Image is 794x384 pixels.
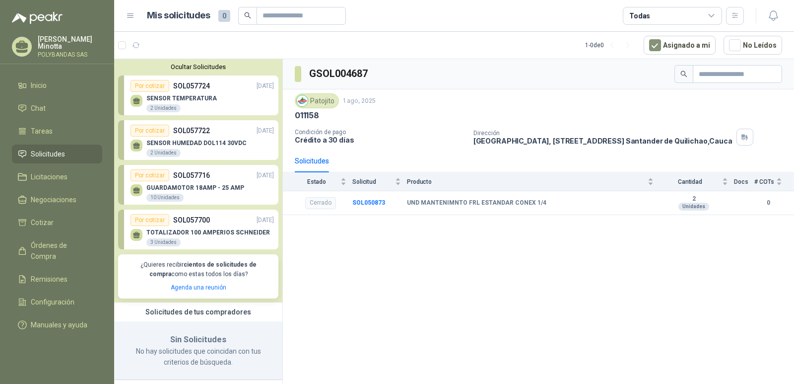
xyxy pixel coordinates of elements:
h3: GSOL004687 [309,66,369,81]
div: 1 - 0 de 0 [585,37,636,53]
span: search [680,71,687,77]
p: [DATE] [257,171,274,180]
button: Ocultar Solicitudes [118,63,278,71]
b: 2 [660,195,728,203]
span: Manuales y ayuda [31,319,87,330]
div: Por cotizar [131,169,169,181]
h3: Sin Solicitudes [126,333,270,346]
p: SOL057700 [173,215,210,226]
p: SENSOR HUMEDAD DOL114 30VDC [146,140,247,147]
b: 0 [754,198,782,208]
div: Solicitudes [295,155,329,166]
th: Solicitud [352,172,407,191]
div: Unidades [678,203,709,211]
a: Agenda una reunión [171,284,226,291]
b: cientos de solicitudes de compra [149,261,257,278]
a: Por cotizarSOL057724[DATE] SENSOR TEMPERATURA2 Unidades [118,76,278,115]
a: Configuración [12,293,102,311]
a: Órdenes de Compra [12,236,102,266]
span: search [244,12,251,19]
a: Por cotizarSOL057700[DATE] TOTALIZADOR 100 AMPERIOS SCHNEIDER3 Unidades [118,210,278,249]
a: Por cotizarSOL057716[DATE] GUARDAMOTOR 18AMP - 25 AMP10 Unidades [118,165,278,205]
span: Remisiones [31,274,67,285]
div: Por cotizar [131,125,169,137]
a: SOL050873 [352,199,385,206]
a: Inicio [12,76,102,95]
p: Dirección [473,130,732,137]
p: Crédito a 30 días [295,136,465,144]
a: Remisiones [12,270,102,289]
span: Cotizar [31,217,54,228]
p: [GEOGRAPHIC_DATA], [STREET_ADDRESS] Santander de Quilichao , Cauca [473,137,732,145]
span: Estado [295,178,338,185]
th: # COTs [754,172,794,191]
div: Por cotizar [131,214,169,226]
span: Tareas [31,126,53,137]
th: Estado [283,172,352,191]
div: 10 Unidades [146,194,184,202]
div: 2 Unidades [146,149,181,157]
div: 2 Unidades [146,104,181,112]
div: Cerrado [305,197,336,209]
span: Órdenes de Compra [31,240,93,262]
b: UND MANTENIMNTO FRL ESTANDAR CONEX 1/4 [407,199,546,207]
p: TOTALIZADOR 100 AMPERIOS SCHNEIDER [146,229,270,236]
span: Solicitud [352,178,393,185]
p: 1 ago, 2025 [343,96,376,106]
a: Chat [12,99,102,118]
p: POLYBANDAS SAS [38,52,102,58]
div: Patojito [295,93,339,108]
a: Por cotizarSOL057722[DATE] SENSOR HUMEDAD DOL114 30VDC2 Unidades [118,120,278,160]
th: Cantidad [660,172,734,191]
span: Producto [407,178,646,185]
p: [DATE] [257,81,274,91]
p: SOL057724 [173,80,210,91]
p: 011158 [295,110,319,121]
p: No hay solicitudes que coincidan con tus criterios de búsqueda. [126,346,270,368]
p: [PERSON_NAME] Minotta [38,36,102,50]
span: 0 [218,10,230,22]
div: Solicitudes de tus compradores [114,303,282,321]
span: Solicitudes [31,149,65,159]
a: Cotizar [12,213,102,232]
img: Logo peakr [12,12,63,24]
p: [DATE] [257,126,274,136]
button: No Leídos [724,36,782,55]
p: SENSOR TEMPERATURA [146,95,217,102]
img: Company Logo [297,95,308,106]
p: ¿Quieres recibir como estas todos los días? [124,260,272,279]
h1: Mis solicitudes [147,8,210,23]
span: Negociaciones [31,194,76,205]
span: Inicio [31,80,47,91]
span: Licitaciones [31,171,67,182]
a: Manuales y ayuda [12,315,102,334]
span: Configuración [31,297,74,307]
a: Negociaciones [12,190,102,209]
button: Asignado a mi [644,36,716,55]
div: Por cotizar [131,80,169,92]
p: GUARDAMOTOR 18AMP - 25 AMP [146,184,244,191]
p: Condición de pago [295,129,465,136]
th: Docs [734,172,754,191]
span: # COTs [754,178,774,185]
span: Chat [31,103,46,114]
a: Tareas [12,122,102,141]
p: SOL057722 [173,125,210,136]
p: [DATE] [257,216,274,225]
div: Ocultar SolicitudesPor cotizarSOL057724[DATE] SENSOR TEMPERATURA2 UnidadesPor cotizarSOL057722[DA... [114,59,282,303]
a: Solicitudes [12,145,102,163]
span: Cantidad [660,178,720,185]
div: 3 Unidades [146,238,181,246]
p: SOL057716 [173,170,210,181]
th: Producto [407,172,660,191]
div: Todas [629,10,650,21]
a: Licitaciones [12,167,102,186]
